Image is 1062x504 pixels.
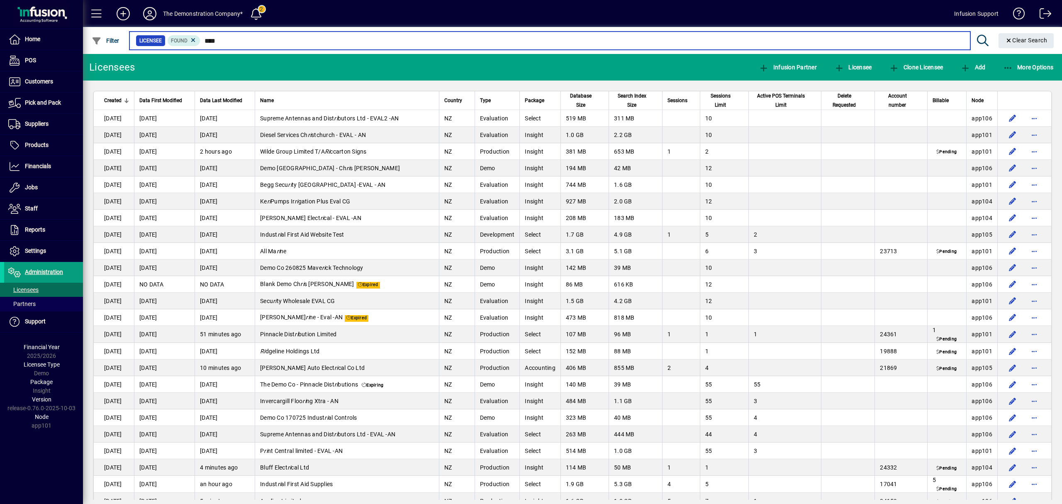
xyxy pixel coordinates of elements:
td: NZ [439,127,475,143]
td: [DATE] [134,309,195,326]
td: NZ [439,110,475,127]
span: [PERSON_NAME] Elect cal - EVAL -AN [260,215,361,221]
td: 311 MB [609,110,662,127]
em: ri [288,181,292,188]
td: NO DATA [195,276,255,293]
td: 818 MB [609,309,662,326]
a: Reports [4,220,83,240]
td: 473 MB [560,309,609,326]
span: Search Index Size [614,91,650,110]
button: Edit [1006,444,1019,458]
button: More options [1028,477,1041,491]
span: Secu ty Wholesale EVAL CG [260,298,335,304]
td: NZ [439,210,475,226]
td: 2.0 GB [609,193,662,210]
span: Clear Search [1005,37,1047,44]
div: Account number [880,91,922,110]
span: Indust al First Aid Website Test [260,231,344,238]
td: 1.7 GB [560,226,609,243]
td: 1 [662,226,700,243]
td: Evaluation [475,309,520,326]
span: Diesel Services Ch stchurch - EVAL - AN [260,132,366,138]
span: app106.prod.infusionbusinesssoftware.com [972,165,992,171]
button: More options [1028,444,1041,458]
div: Billable [933,96,961,105]
button: More options [1028,311,1041,324]
a: Support [4,311,83,332]
span: Created [104,96,122,105]
span: Expired [356,282,380,289]
td: 12 [700,193,748,210]
td: [DATE] [94,293,134,309]
td: NZ [439,176,475,193]
button: Profile [136,6,163,21]
td: [DATE] [94,127,134,143]
td: [DATE] [134,259,195,276]
span: Active POS Terminals Limit [754,91,809,110]
a: Home [4,29,83,50]
td: NZ [439,243,475,259]
div: Database Size [566,91,604,110]
td: 142 MB [560,259,609,276]
em: ri [300,281,304,287]
button: Edit [1006,278,1019,291]
td: 5 [700,226,748,243]
button: Edit [1006,178,1019,191]
td: 10 [700,210,748,226]
td: [DATE] [94,176,134,193]
td: [DATE] [195,226,255,243]
a: Logout [1033,2,1052,29]
td: Insight [519,210,560,226]
span: Clone Licensee [889,64,943,71]
td: 3 [748,243,821,259]
em: ri [273,298,277,304]
span: Found [171,38,188,44]
span: Pick and Pack [25,99,61,106]
td: [DATE] [134,110,195,127]
td: 927 MB [560,193,609,210]
span: Add [960,64,985,71]
button: More options [1028,394,1041,408]
span: Supreme Antennas and Dist butors Ltd - EVAL2 -AN [260,115,399,122]
td: Insight [519,127,560,143]
td: Demo [475,259,520,276]
td: Evaluation [475,293,520,309]
div: Search Index Size [614,91,657,110]
td: [DATE] [94,210,134,226]
td: 86 MB [560,276,609,293]
span: All Ma ne [260,248,287,254]
td: [DATE] [134,243,195,259]
button: More options [1028,112,1041,125]
span: Blank Demo Ch s [PERSON_NAME] [260,281,354,287]
span: app106.prod.infusionbusinesssoftware.com [972,281,992,288]
td: [DATE] [94,143,134,160]
td: NZ [439,293,475,309]
button: Edit [1006,161,1019,175]
div: Name [260,96,434,105]
em: ri [320,215,324,221]
button: More options [1028,378,1041,391]
button: Edit [1006,112,1019,125]
button: Edit [1006,245,1019,258]
button: Edit [1006,378,1019,391]
td: [DATE] [134,143,195,160]
div: Node [972,96,992,105]
td: 653 MB [609,143,662,160]
button: More options [1028,278,1041,291]
a: Knowledge Base [1007,2,1025,29]
div: Sessions [667,96,695,105]
span: Jobs [25,184,38,191]
td: [DATE] [195,210,255,226]
td: Select [519,110,560,127]
button: More options [1028,195,1041,208]
span: Products [25,142,49,148]
td: [DATE] [195,243,255,259]
span: Staff [25,205,38,212]
span: Database Size [566,91,596,110]
a: Licensees [4,283,83,297]
span: Account number [880,91,915,110]
td: [DATE] [94,276,134,293]
td: [DATE] [195,193,255,210]
button: More options [1028,178,1041,191]
button: Clone Licensee [887,60,945,75]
